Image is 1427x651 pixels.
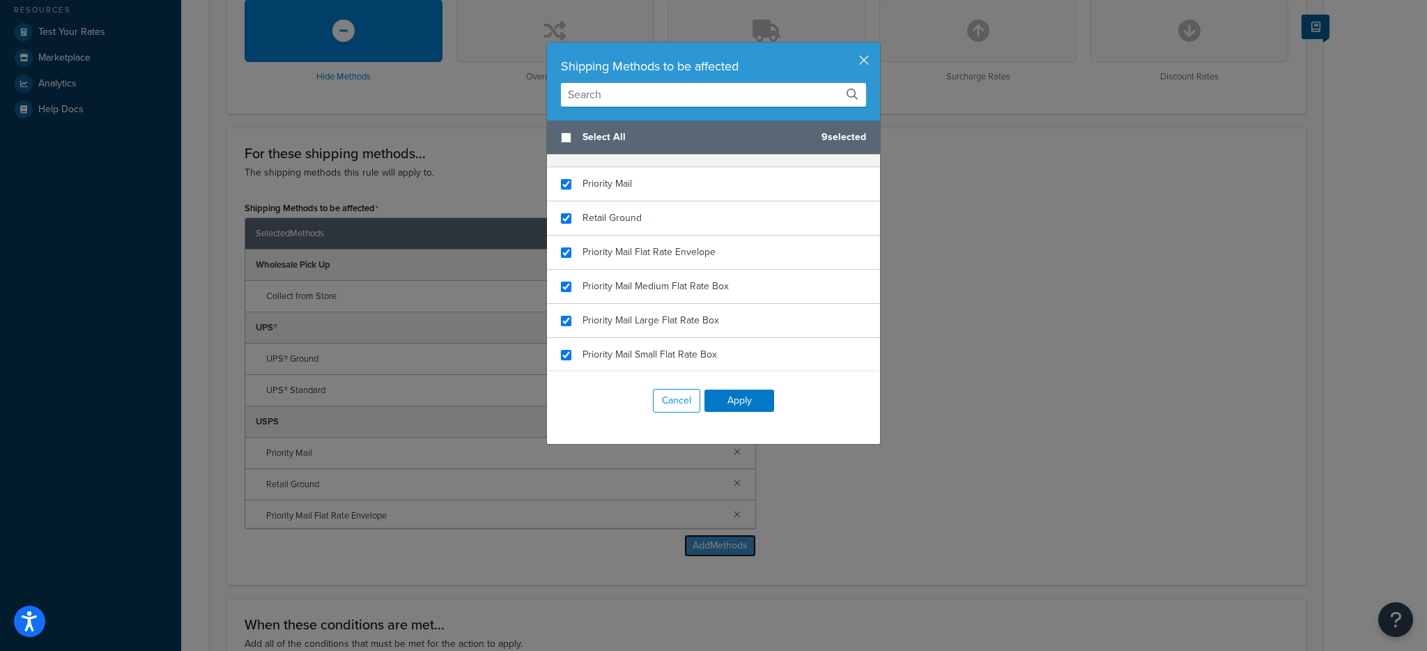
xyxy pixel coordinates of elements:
div: Shipping Methods to be affected [561,56,866,76]
div: 9 selected [547,121,880,155]
span: Priority Mail [583,176,632,191]
span: Priority Mail Medium Flat Rate Box [583,279,729,293]
span: Priority Mail Small Flat Rate Box [583,347,717,362]
span: Priority Mail Flat Rate Envelope [583,245,716,259]
span: Retail Ground [583,210,642,225]
span: Priority Mail Large Flat Rate Box [583,313,719,328]
button: Apply [704,390,774,412]
button: Cancel [653,389,700,413]
span: Select All [583,128,810,147]
input: Search [561,83,866,107]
